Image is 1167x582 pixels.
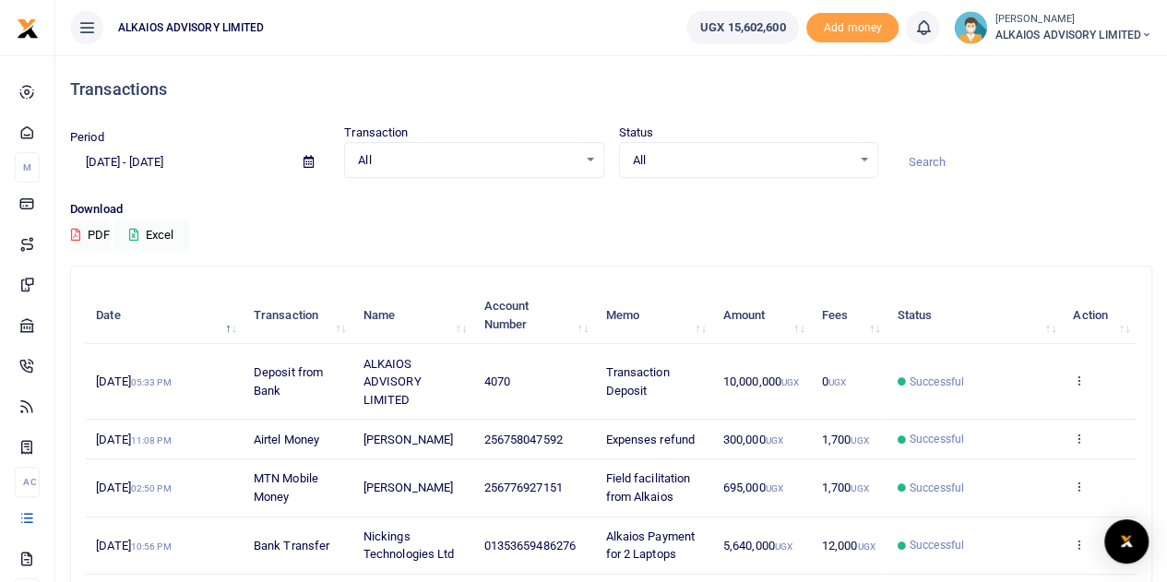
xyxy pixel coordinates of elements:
[954,11,1152,44] a: profile-user [PERSON_NAME] ALKAIOS ADVISORY LIMITED
[822,481,869,494] span: 1,700
[15,467,40,497] li: Ac
[254,471,318,504] span: MTN Mobile Money
[994,12,1152,28] small: [PERSON_NAME]
[17,18,39,40] img: logo-small
[595,287,712,344] th: Memo: activate to sort column ascending
[358,151,577,170] span: All
[484,374,510,388] span: 4070
[605,365,669,398] span: Transaction Deposit
[828,377,846,387] small: UGX
[605,433,695,446] span: Expenses refund
[633,151,851,170] span: All
[363,357,422,407] span: ALKAIOS ADVISORY LIMITED
[113,220,189,251] button: Excel
[619,124,654,142] label: Status
[812,287,887,344] th: Fees: activate to sort column ascending
[17,20,39,34] a: logo-small logo-large logo-large
[254,365,323,398] span: Deposit from Bank
[70,200,1152,220] p: Download
[910,431,964,447] span: Successful
[484,481,563,494] span: 256776927151
[70,79,1152,100] h4: Transactions
[851,435,868,445] small: UGX
[723,374,799,388] span: 10,000,000
[822,539,875,552] span: 12,000
[96,481,171,494] span: [DATE]
[765,483,782,493] small: UGX
[994,27,1152,43] span: ALKAIOS ADVISORY LIMITED
[363,529,455,562] span: Nickings Technologies Ltd
[131,541,172,552] small: 10:56 PM
[806,19,899,33] a: Add money
[86,287,244,344] th: Date: activate to sort column descending
[700,18,785,37] span: UGX 15,602,600
[806,13,899,43] span: Add money
[806,13,899,43] li: Toup your wallet
[353,287,474,344] th: Name: activate to sort column ascending
[96,433,171,446] span: [DATE]
[484,433,563,446] span: 256758047592
[822,374,846,388] span: 0
[605,529,695,562] span: Alkaios Payment for 2 Laptops
[679,11,806,44] li: Wallet ballance
[910,374,964,390] span: Successful
[1104,519,1149,564] div: Open Intercom Messenger
[70,128,104,147] label: Period
[857,541,875,552] small: UGX
[775,541,792,552] small: UGX
[723,481,783,494] span: 695,000
[96,374,171,388] span: [DATE]
[1063,287,1137,344] th: Action: activate to sort column ascending
[131,435,172,445] small: 11:08 PM
[887,287,1063,344] th: Status: activate to sort column ascending
[713,287,812,344] th: Amount: activate to sort column ascending
[131,483,172,493] small: 02:50 PM
[244,287,353,344] th: Transaction: activate to sort column ascending
[723,433,783,446] span: 300,000
[484,539,576,552] span: 01353659486276
[15,152,40,183] li: M
[473,287,595,344] th: Account Number: activate to sort column ascending
[111,19,271,36] span: ALKAIOS ADVISORY LIMITED
[822,433,869,446] span: 1,700
[254,539,329,552] span: Bank Transfer
[893,147,1152,178] input: Search
[686,11,799,44] a: UGX 15,602,600
[254,433,319,446] span: Airtel Money
[363,433,453,446] span: [PERSON_NAME]
[70,147,289,178] input: select period
[363,481,453,494] span: [PERSON_NAME]
[96,539,171,552] span: [DATE]
[781,377,799,387] small: UGX
[910,480,964,496] span: Successful
[131,377,172,387] small: 05:33 PM
[851,483,868,493] small: UGX
[70,220,111,251] button: PDF
[344,124,408,142] label: Transaction
[910,537,964,553] span: Successful
[765,435,782,445] small: UGX
[954,11,987,44] img: profile-user
[605,471,690,504] span: Field facilitation from Alkaios
[723,539,792,552] span: 5,640,000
